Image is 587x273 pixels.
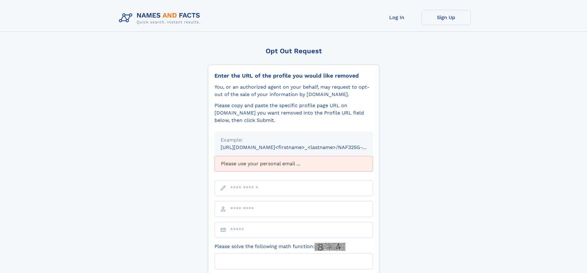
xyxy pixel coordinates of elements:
small: [URL][DOMAIN_NAME]<firstname>_<lastname>/NAF325G-xxxxxxxx [221,144,385,150]
div: Example: [221,136,367,144]
div: Opt Out Request [208,47,379,55]
a: Sign Up [422,10,471,25]
div: You, or an authorized agent on your behalf, may request to opt-out of the sale of your informatio... [214,83,373,98]
label: Please solve the following math function: [214,243,345,251]
img: Logo Names and Facts [116,10,205,26]
div: Enter the URL of the profile you would like removed [214,72,373,79]
a: Log In [372,10,422,25]
div: Please use your personal email ... [214,156,373,171]
div: Please copy and paste the specific profile page URL on [DOMAIN_NAME] you want removed into the Pr... [214,102,373,124]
